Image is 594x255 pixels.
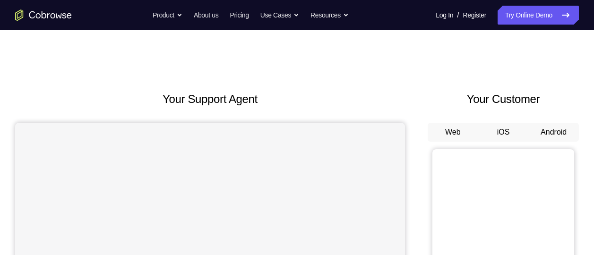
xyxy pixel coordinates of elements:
[428,123,478,142] button: Web
[194,6,218,25] a: About us
[528,123,579,142] button: Android
[153,6,182,25] button: Product
[436,6,453,25] a: Log In
[15,9,72,21] a: Go to the home page
[457,9,459,21] span: /
[310,6,349,25] button: Resources
[478,123,529,142] button: iOS
[428,91,579,108] h2: Your Customer
[463,6,486,25] a: Register
[498,6,579,25] a: Try Online Demo
[230,6,249,25] a: Pricing
[15,91,405,108] h2: Your Support Agent
[260,6,299,25] button: Use Cases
